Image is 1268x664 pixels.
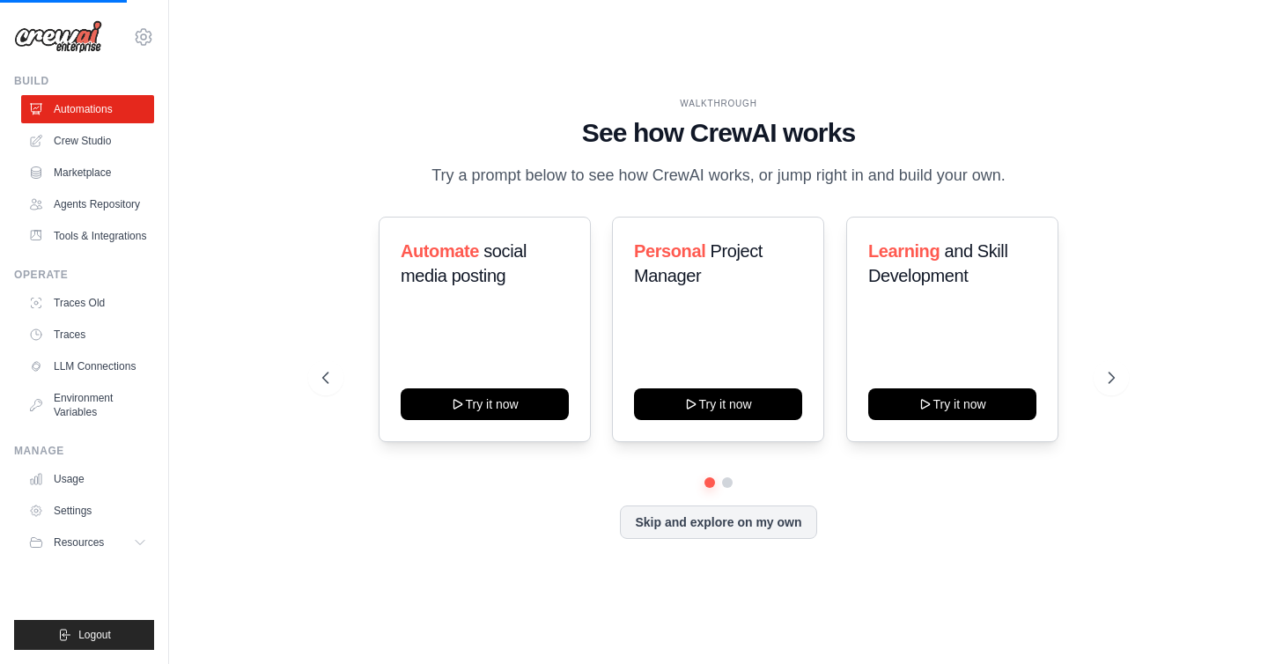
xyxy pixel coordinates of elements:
div: Operate [14,268,154,282]
span: Personal [634,241,705,261]
a: Traces [21,321,154,349]
span: Learning [868,241,940,261]
a: Usage [21,465,154,493]
button: Skip and explore on my own [620,505,816,539]
span: and Skill Development [868,241,1007,285]
a: LLM Connections [21,352,154,380]
h1: See how CrewAI works [322,117,1114,149]
span: Automate [401,241,479,261]
span: Logout [78,628,111,642]
span: Resources [54,535,104,550]
a: Settings [21,497,154,525]
button: Try it now [401,388,569,420]
a: Environment Variables [21,384,154,426]
p: Try a prompt below to see how CrewAI works, or jump right in and build your own. [423,163,1014,188]
div: WALKTHROUGH [322,97,1114,110]
a: Traces Old [21,289,154,317]
div: Manage [14,444,154,458]
button: Try it now [868,388,1036,420]
img: Logo [14,20,102,54]
a: Agents Repository [21,190,154,218]
a: Crew Studio [21,127,154,155]
a: Automations [21,95,154,123]
button: Try it now [634,388,802,420]
button: Logout [14,620,154,650]
a: Marketplace [21,159,154,187]
button: Resources [21,528,154,557]
a: Tools & Integrations [21,222,154,250]
div: Build [14,74,154,88]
